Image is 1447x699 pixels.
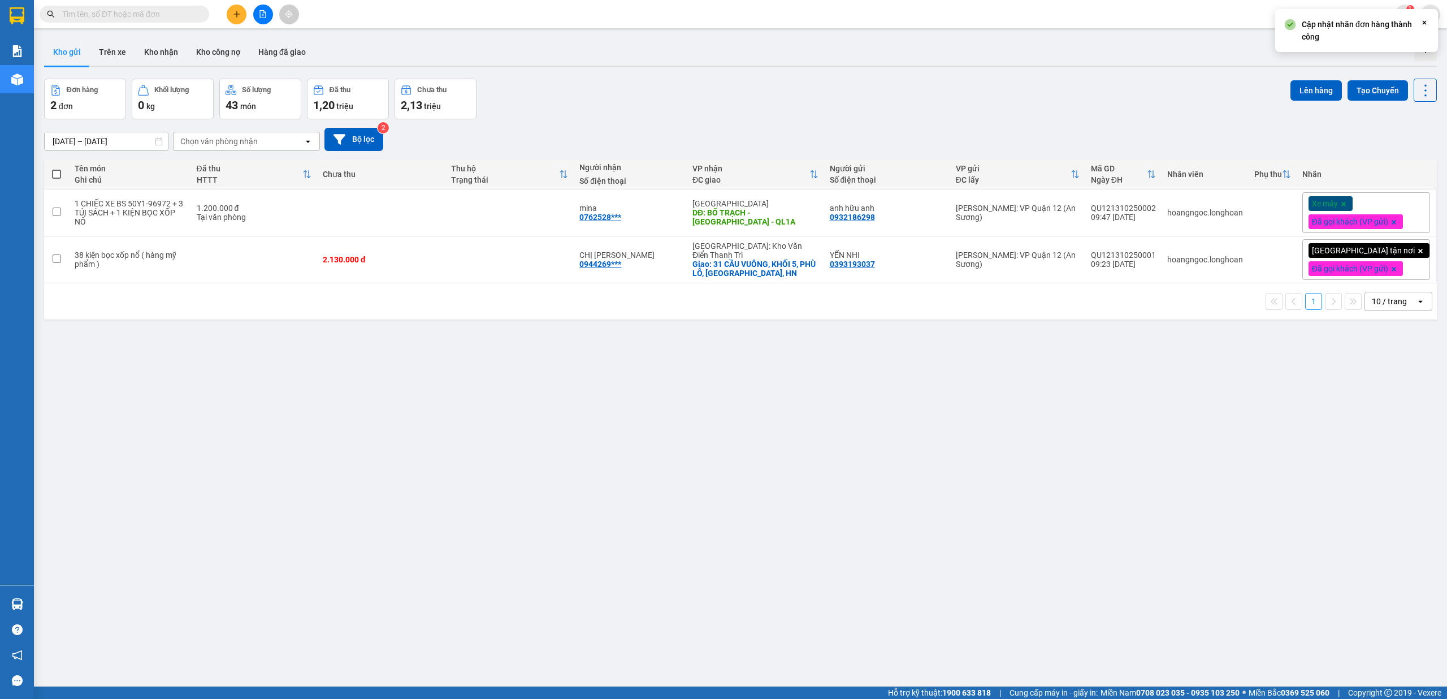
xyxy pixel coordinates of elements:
[249,38,315,66] button: Hàng đã giao
[1242,691,1246,695] span: ⚪️
[323,255,440,264] div: 2.130.000 đ
[830,213,875,222] div: 0932186298
[285,10,293,18] span: aim
[240,102,256,111] span: món
[1010,687,1098,699] span: Cung cấp máy in - giấy in:
[279,5,299,24] button: aim
[1091,251,1156,260] div: QU121310250001
[579,163,681,172] div: Người nhận
[692,164,809,173] div: VP nhận
[11,45,23,57] img: solution-icon
[12,650,23,661] span: notification
[1091,164,1147,173] div: Mã GD
[12,675,23,686] span: message
[336,102,353,111] span: triệu
[67,86,98,94] div: Đơn hàng
[253,5,273,24] button: file-add
[1167,170,1243,179] div: Nhân viên
[146,102,155,111] span: kg
[1091,204,1156,213] div: QU121310250002
[11,598,23,610] img: warehouse-icon
[187,38,249,66] button: Kho công nợ
[11,74,23,85] img: warehouse-icon
[242,86,271,94] div: Số lượng
[50,98,57,112] span: 2
[233,10,241,18] span: plus
[1408,5,1412,13] span: 1
[44,79,126,119] button: Đơn hàng2đơn
[692,260,818,278] div: Giao: 31 CẦU VUÔNG, KHỐI 5, PHÙ LỖ, SÓC SƠN, HN
[75,5,224,20] strong: PHIẾU DÁN LÊN HÀNG
[135,38,187,66] button: Kho nhận
[830,260,875,269] div: 0393193037
[330,86,350,94] div: Đã thu
[1254,170,1282,179] div: Phụ thu
[579,204,681,213] div: mina
[98,38,207,59] span: CÔNG TY TNHH CHUYỂN PHÁT NHANH BẢO AN
[304,137,313,146] svg: open
[956,204,1080,222] div: [PERSON_NAME]: VP Quận 12 (An Sương)
[47,10,55,18] span: search
[10,7,24,24] img: logo-vxr
[1406,5,1414,13] sup: 1
[197,175,302,184] div: HTTT
[31,38,60,48] strong: CSKH:
[219,79,301,119] button: Số lượng43món
[950,159,1085,189] th: Toggle SortBy
[313,98,335,112] span: 1,20
[830,204,945,213] div: anh hữu anh
[956,251,1080,269] div: [PERSON_NAME]: VP Quận 12 (An Sương)
[1338,687,1340,699] span: |
[227,5,246,24] button: plus
[1302,18,1420,43] div: Cập nhật nhãn đơn hàng thành công
[692,241,818,260] div: [GEOGRAPHIC_DATA]: Kho Văn Điển Thanh Trì
[5,68,171,84] span: Mã đơn: QU121310250002
[90,38,135,66] button: Trên xe
[59,102,73,111] span: đơn
[378,122,389,133] sup: 2
[197,164,302,173] div: Đã thu
[1312,217,1388,227] span: Đã gọi khách (VP gửi)
[417,86,447,94] div: Chưa thu
[687,159,824,189] th: Toggle SortBy
[1167,208,1243,217] div: hoangngoc.longhoan
[999,687,1001,699] span: |
[830,175,945,184] div: Số điện thoại
[1290,80,1342,101] button: Lên hàng
[1312,264,1388,274] span: Đã gọi khách (VP gửi)
[1249,159,1297,189] th: Toggle SortBy
[692,175,809,184] div: ĐC giao
[75,164,185,173] div: Tên món
[1249,687,1329,699] span: Miền Bắc
[395,79,476,119] button: Chưa thu2,13 triệu
[1136,688,1240,697] strong: 0708 023 035 - 0935 103 250
[180,136,258,147] div: Chọn văn phòng nhận
[259,10,267,18] span: file-add
[1416,297,1425,306] svg: open
[324,128,383,151] button: Bộ lọc
[445,159,574,189] th: Toggle SortBy
[1302,170,1430,179] div: Nhãn
[579,251,681,260] div: CHỊ TRANG
[451,164,559,173] div: Thu hộ
[830,251,945,260] div: YẾN NHI
[197,213,311,222] div: Tại văn phòng
[307,79,389,119] button: Đã thu1,20 triệu
[956,164,1071,173] div: VP gửi
[830,164,945,173] div: Người gửi
[154,86,189,94] div: Khối lượng
[692,199,818,208] div: [GEOGRAPHIC_DATA]
[1384,689,1392,697] span: copyright
[692,208,818,226] div: DĐ: BỐ TRẠCH - QUẢNG BÌNH - QL1A
[956,175,1071,184] div: ĐC lấy
[424,102,441,111] span: triệu
[1091,213,1156,222] div: 09:47 [DATE]
[888,687,991,699] span: Hỗ trợ kỹ thuật:
[401,98,422,112] span: 2,13
[1091,175,1147,184] div: Ngày ĐH
[75,175,185,184] div: Ghi chú
[138,98,144,112] span: 0
[1091,260,1156,269] div: 09:23 [DATE]
[1348,80,1408,101] button: Tạo Chuyến
[323,170,440,179] div: Chưa thu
